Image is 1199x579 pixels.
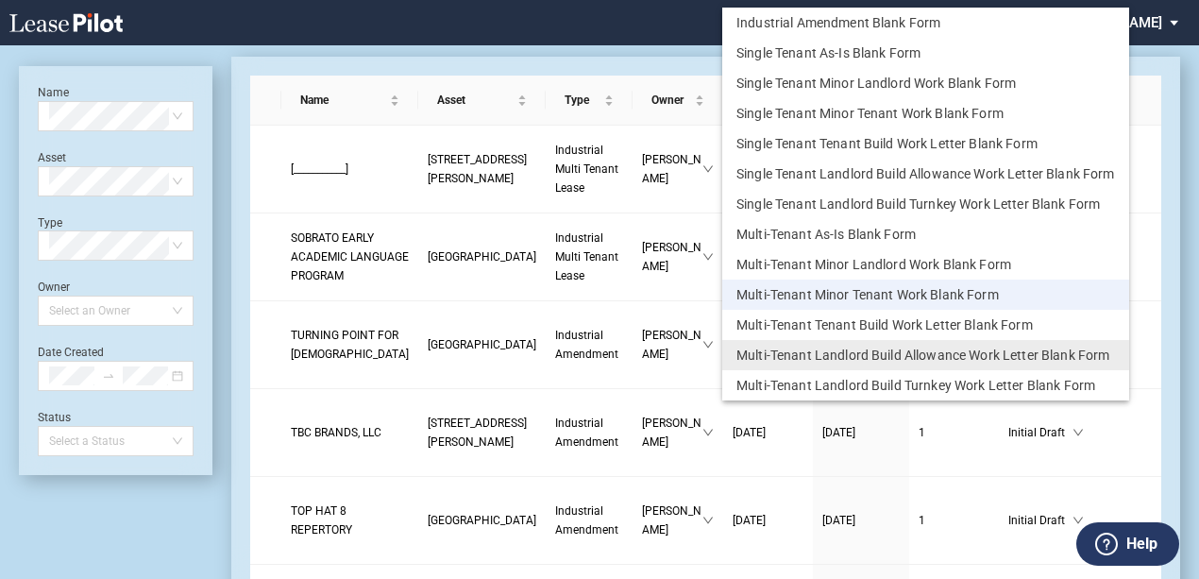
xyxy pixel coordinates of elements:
[722,189,1129,219] button: Single Tenant Landlord Build Turnkey Work Letter Blank Form
[722,219,1129,249] button: Multi-Tenant As-Is Blank Form
[722,249,1129,280] button: Multi-Tenant Minor Landlord Work Blank Form
[722,340,1129,370] button: Multi-Tenant Landlord Build Allowance Work Letter Blank Form
[722,8,1129,38] button: Industrial Amendment Blank Form
[722,38,1129,68] button: Single Tenant As-Is Blank Form
[722,128,1129,159] button: Single Tenant Tenant Build Work Letter Blank Form
[722,310,1129,340] button: Multi-Tenant Tenant Build Work Letter Blank Form
[722,159,1129,189] button: Single Tenant Landlord Build Allowance Work Letter Blank Form
[722,98,1129,128] button: Single Tenant Minor Tenant Work Blank Form
[722,280,1129,310] button: Multi-Tenant Minor Tenant Work Blank Form
[1076,522,1179,566] button: Help
[722,370,1129,400] button: Multi-Tenant Landlord Build Turnkey Work Letter Blank Form
[1126,532,1157,556] label: Help
[722,68,1129,98] button: Single Tenant Minor Landlord Work Blank Form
